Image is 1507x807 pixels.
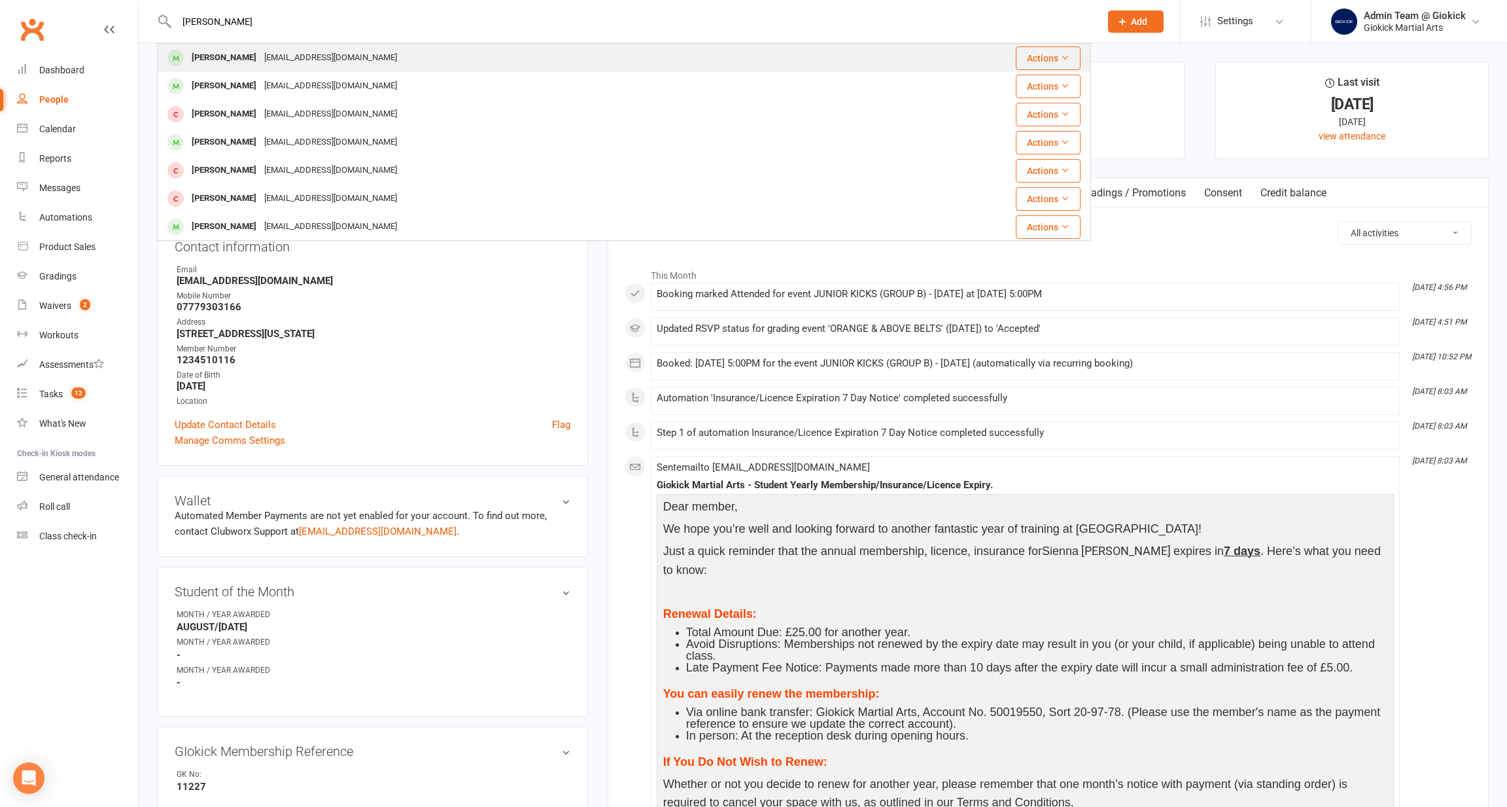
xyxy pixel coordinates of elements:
[173,12,1091,31] input: Search...
[17,115,138,144] a: Calendar
[1016,103,1081,126] button: Actions
[17,409,138,439] a: What's New
[17,262,138,291] a: Gradings
[39,418,86,429] div: What's New
[177,301,570,313] strong: 07779303166
[1016,159,1081,183] button: Actions
[1325,74,1379,98] div: Last visit
[177,781,570,793] strong: 11227
[175,234,570,254] h3: Contact information
[1228,115,1476,129] div: [DATE]
[177,380,570,392] strong: [DATE]
[17,173,138,203] a: Messages
[175,417,276,433] a: Update Contact Details
[625,221,1472,242] h3: Activity
[1331,9,1357,35] img: thumb_image1695682323.png
[188,105,260,124] div: [PERSON_NAME]
[657,289,1394,300] div: Booking marked Attended for event JUNIOR KICKS (GROUP B) - [DATE] at [DATE] 5:00PM
[663,545,1381,577] span: . Here’s what you need to know:
[1224,545,1260,558] span: 7 days
[1016,131,1081,154] button: Actions
[1071,178,1195,208] a: Gradings / Promotions
[39,124,76,134] div: Calendar
[177,395,570,408] div: Location
[1364,22,1466,33] div: Giokick Martial Arts
[1412,421,1466,431] i: [DATE] 8:03 AM
[1016,75,1081,98] button: Actions
[657,480,1394,491] div: Giokick Martial Arts - Student Yearly Membership/Insurance/Licence Expiry.
[17,463,138,492] a: General attendance kiosk mode
[177,275,570,287] strong: [EMAIL_ADDRESS][DOMAIN_NAME]
[1042,545,1079,558] span: Sienna
[17,350,138,380] a: Assessments
[175,493,570,508] h3: Wallet
[39,330,78,340] div: Workouts
[299,526,457,537] a: [EMAIL_ADDRESS][DOMAIN_NAME]
[39,65,84,75] div: Dashboard
[188,48,260,67] div: [PERSON_NAME]
[39,183,80,193] div: Messages
[260,105,401,124] div: [EMAIL_ADDRESS][DOMAIN_NAME]
[657,358,1394,369] div: Booked: [DATE] 5:00PM for the event JUNIOR KICKS (GROUP B) - [DATE] (automatically via recurring ...
[260,48,401,67] div: [EMAIL_ADDRESS][DOMAIN_NAME]
[1412,352,1471,361] i: [DATE] 10:52 PM
[177,343,570,355] div: Member Number
[17,144,138,173] a: Reports
[177,677,570,689] strong: -
[17,291,138,321] a: Waivers 2
[39,242,95,252] div: Product Sales
[39,359,104,370] div: Assessments
[1016,215,1081,239] button: Actions
[188,161,260,180] div: [PERSON_NAME]
[177,328,570,340] strong: [STREET_ADDRESS][US_STATE]
[1195,178,1251,208] a: Consent
[177,316,570,329] div: Address
[686,661,1353,674] span: Late Payment Fee Notice: Payments made more than 10 days after the expiry date will incur a small...
[686,729,969,742] span: In person: At the reception desk during opening hours.
[13,762,44,794] div: Open Intercom Messenger
[80,299,90,310] span: 2
[1412,387,1466,396] i: [DATE] 8:03 AM
[260,77,401,96] div: [EMAIL_ADDRESS][DOMAIN_NAME]
[1131,16,1147,27] span: Add
[657,393,1394,404] div: Automation 'Insurance/Licence Expiration 7 Day Notice' completed successfully
[1173,545,1224,558] span: expires in
[657,461,870,473] span: Sent email to [EMAIL_ADDRESS][DOMAIN_NAME]
[663,755,827,768] span: If You Do Not Wish to Renew:
[17,492,138,522] a: Roll call
[39,300,71,311] div: Waivers
[663,607,757,620] span: Renewal Details:
[17,321,138,350] a: Workouts
[1228,98,1476,111] div: [DATE]
[552,417,570,433] a: Flag
[686,626,910,639] span: Total Amount Due: £25.00 for another year.
[663,522,1202,535] span: We hope you’re well and looking forward to another fantastic year of training at [GEOGRAPHIC_DATA]!
[177,649,570,661] strong: -
[188,217,260,236] div: [PERSON_NAME]
[177,264,570,276] div: Email
[17,522,138,551] a: Class kiosk mode
[686,706,1381,730] span: Via online bank transfer: Giokick Martial Arts, Account No. 50019550, Sort 20-97-78. (Please use ...
[188,133,260,152] div: [PERSON_NAME]
[625,262,1472,283] li: This Month
[17,203,138,232] a: Automations
[17,56,138,85] a: Dashboard
[39,531,97,541] div: Class check-in
[1412,317,1466,327] i: [DATE] 4:51 PM
[39,94,69,105] div: People
[1016,46,1081,70] button: Actions
[177,768,285,781] div: GK No:
[657,323,1394,334] div: Updated RSVP status for grading event 'ORANGE & ABOVE BELTS' ([DATE]) to 'Accepted'
[1217,7,1253,36] span: Settings
[177,369,570,382] div: Date of Birth
[1364,10,1466,22] div: Admin Team @ Giokick
[1016,187,1081,211] button: Actions
[260,217,401,236] div: [EMAIL_ADDRESS][DOMAIN_NAME]
[260,161,401,180] div: [EMAIL_ADDRESS][DOMAIN_NAME]
[17,380,138,409] a: Tasks 12
[663,687,880,700] span: You can easily renew the membership:
[663,500,738,513] span: Dear member,
[71,387,86,399] span: 12
[1108,10,1164,33] button: Add
[39,472,119,482] div: General attendance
